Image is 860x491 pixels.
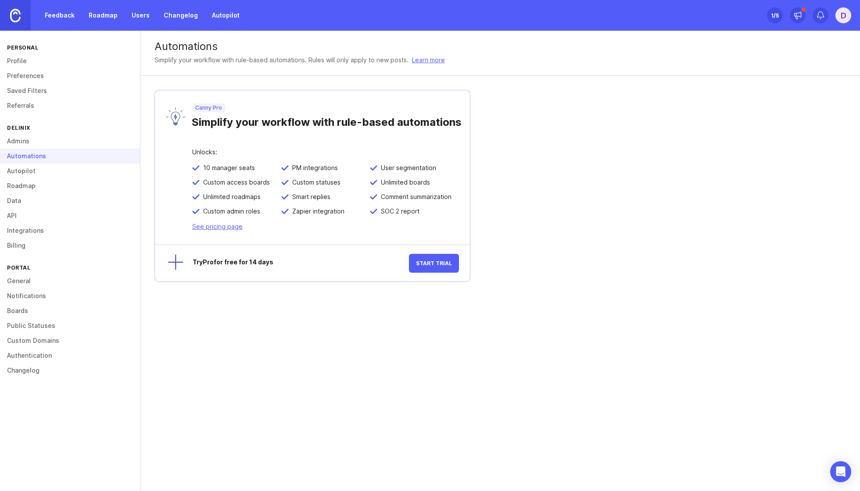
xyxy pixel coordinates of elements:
span: Smart replies [289,193,330,201]
a: Autopilot [207,7,245,23]
a: Roadmap [83,7,123,23]
span: Custom access boards [200,178,270,186]
span: SOC 2 report [377,207,419,215]
a: See pricing page [192,223,243,230]
p: Canny Pro [195,104,222,111]
p: Simplify your workflow with rule-based automations. Rules will only apply to new posts. [154,55,408,65]
span: Comment summarization [377,193,451,201]
span: Unlimited roadmaps [200,193,261,201]
div: Automations [154,41,846,52]
img: Canny Home [10,9,21,22]
div: Unlocks: [192,149,459,164]
a: Feedback [39,7,80,23]
span: PM integrations [289,164,338,172]
span: Custom statuses [289,178,340,186]
img: lyW0TRAiArAAAAAASUVORK5CYII= [166,107,185,125]
span: Custom admin roles [200,207,260,215]
button: D [835,7,851,23]
button: Start Trial [409,254,459,273]
span: 10 manager seats [200,164,255,172]
div: Simplify your workflow with rule-based automations [192,112,481,129]
button: 1/5 [767,7,783,23]
a: Learn more [412,55,445,65]
span: User segmentation [377,164,436,172]
a: Changelog [158,7,203,23]
span: Zapier integration [289,207,344,215]
div: Try Pro for free for 14 days [193,259,409,267]
span: Start Trial [416,260,452,267]
a: Users [126,7,155,23]
div: 1 /5 [771,9,779,21]
span: Unlimited boards [377,178,430,186]
div: Open Intercom Messenger [830,461,851,482]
